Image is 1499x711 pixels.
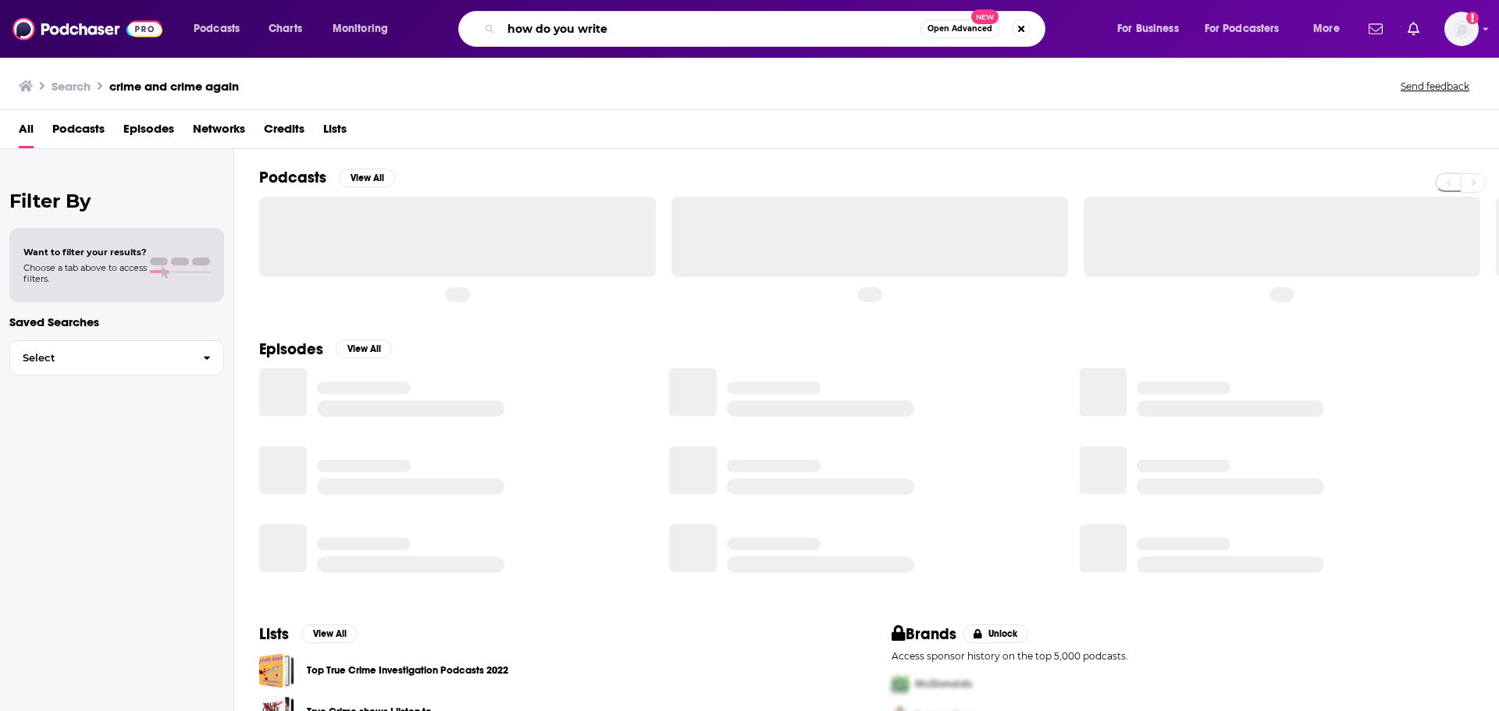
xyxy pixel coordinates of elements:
[183,16,260,41] button: open menu
[1195,16,1302,41] button: open menu
[194,18,240,40] span: Podcasts
[269,18,302,40] span: Charts
[259,624,358,644] a: ListsView All
[885,668,915,700] img: First Pro Logo
[892,650,1474,662] p: Access sponsor history on the top 5,000 podcasts.
[123,116,174,148] a: Episodes
[259,168,395,187] a: PodcastsView All
[23,262,147,284] span: Choose a tab above to access filters.
[9,190,224,212] h2: Filter By
[12,14,162,44] img: Podchaser - Follow, Share and Rate Podcasts
[301,624,358,643] button: View All
[915,677,972,690] span: McDonalds
[963,624,1029,643] button: Unlock
[322,16,408,41] button: open menu
[9,315,224,329] p: Saved Searches
[23,247,147,258] span: Want to filter your results?
[339,169,395,187] button: View All
[1362,16,1389,42] a: Show notifications dropdown
[1444,12,1479,46] img: User Profile
[336,340,392,358] button: View All
[52,79,91,94] h3: Search
[323,116,347,148] a: Lists
[920,20,999,38] button: Open AdvancedNew
[892,624,956,644] h2: Brands
[259,624,289,644] h2: Lists
[193,116,245,148] a: Networks
[1313,18,1340,40] span: More
[9,340,224,375] button: Select
[1444,12,1479,46] span: Logged in as gabrielle.gantz
[1117,18,1179,40] span: For Business
[501,16,920,41] input: Search podcasts, credits, & more...
[1466,12,1479,24] svg: Add a profile image
[1444,12,1479,46] button: Show profile menu
[109,79,239,94] h3: crime and crime again
[10,353,190,363] span: Select
[1401,16,1426,42] a: Show notifications dropdown
[264,116,304,148] a: Credits
[19,116,34,148] a: All
[259,340,392,359] a: EpisodesView All
[473,11,1060,47] div: Search podcasts, credits, & more...
[259,168,326,187] h2: Podcasts
[1302,16,1359,41] button: open menu
[928,25,992,33] span: Open Advanced
[1106,16,1198,41] button: open menu
[971,9,999,24] span: New
[259,340,323,359] h2: Episodes
[307,662,508,679] a: Top True Crime Investigation Podcasts 2022
[52,116,105,148] a: Podcasts
[259,653,294,688] a: Top True Crime Investigation Podcasts 2022
[258,16,312,41] a: Charts
[333,18,388,40] span: Monitoring
[1396,80,1474,93] button: Send feedback
[1205,18,1280,40] span: For Podcasters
